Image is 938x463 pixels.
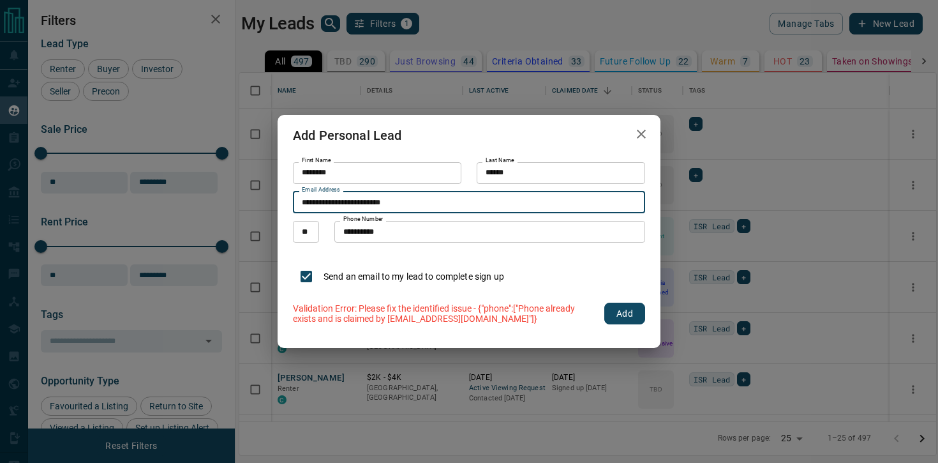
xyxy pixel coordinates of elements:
[343,215,383,224] label: Phone Number
[293,303,597,324] p: Validation Error: Please fix the identified issue - {"phone":["Phone already exists and is claime...
[278,115,417,156] h2: Add Personal Lead
[302,186,340,194] label: Email Address
[604,303,645,324] button: Add
[324,270,504,284] p: Send an email to my lead to complete sign up
[486,156,514,165] label: Last Name
[302,156,331,165] label: First Name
